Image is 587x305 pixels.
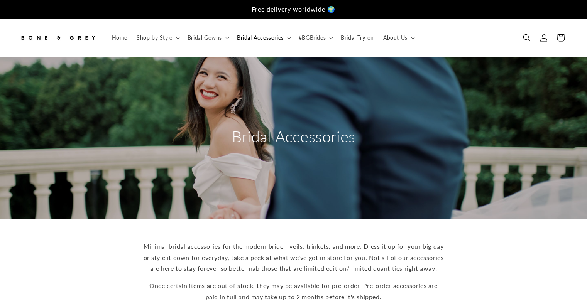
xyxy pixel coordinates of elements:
[143,280,444,303] p: Once certain items are out of stock, they may be available for pre-order. Pre-order accessories a...
[294,30,336,46] summary: #BGBrides
[137,34,173,41] span: Shop by Style
[518,29,535,46] summary: Search
[112,34,127,41] span: Home
[17,27,100,49] a: Bone and Grey Bridal
[237,34,284,41] span: Bridal Accessories
[341,34,374,41] span: Bridal Try-on
[232,30,294,46] summary: Bridal Accessories
[383,34,408,41] span: About Us
[132,30,183,46] summary: Shop by Style
[379,30,418,46] summary: About Us
[220,126,367,147] h2: Bridal Accessories
[19,29,96,46] img: Bone and Grey Bridal
[299,34,326,41] span: #BGBrides
[107,30,132,46] a: Home
[188,34,222,41] span: Bridal Gowns
[183,30,232,46] summary: Bridal Gowns
[336,30,379,46] a: Bridal Try-on
[143,241,444,274] p: Minimal bridal accessories for the modern bride - veils, trinkets, and more. Dress it up for your...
